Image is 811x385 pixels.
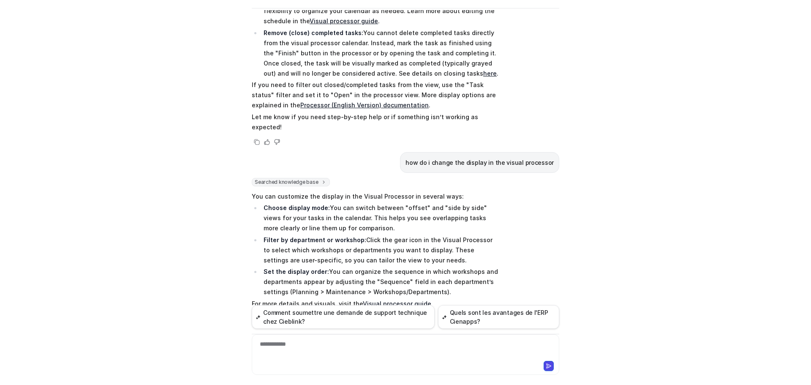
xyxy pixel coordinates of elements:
[252,178,330,186] span: Searched knowledge base
[252,305,435,329] button: Comment soumettre une demande de support technique chez Cieblink?
[264,267,499,297] p: You can organize the sequence in which workshops and departments appear by adjusting the "Sequenc...
[264,236,366,243] strong: Filter by department or workshop:
[252,112,499,132] p: Let me know if you need step-by-step help or if something isn’t working as expected!
[252,191,499,202] p: You can customize the display in the Visual Processor in several ways:
[264,204,330,211] strong: Choose display mode:
[483,70,497,77] a: here
[310,17,378,25] a: Visual processor guide
[264,203,499,233] p: You can switch between "offset" and "side by side" views for your tasks in the calendar. This hel...
[252,299,499,309] p: For more details and visuals, visit the .
[300,101,429,109] a: Processor (English Version) documentation
[252,80,499,110] p: If you need to filter out closed/completed tasks from the view, use the "Task status" filter and ...
[363,300,431,307] a: Visual processor guide
[264,235,499,265] p: Click the gear icon in the Visual Processor to select which workshops or departments you want to ...
[264,28,499,79] p: You cannot delete completed tasks directly from the visual processor calendar. Instead, mark the ...
[264,29,363,36] strong: Remove (close) completed tasks:
[438,305,559,329] button: Quels sont les avantages de l'ERP Cienapps?
[264,268,329,275] strong: Set the display order:
[405,158,554,168] p: how do i change the display in the visual processor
